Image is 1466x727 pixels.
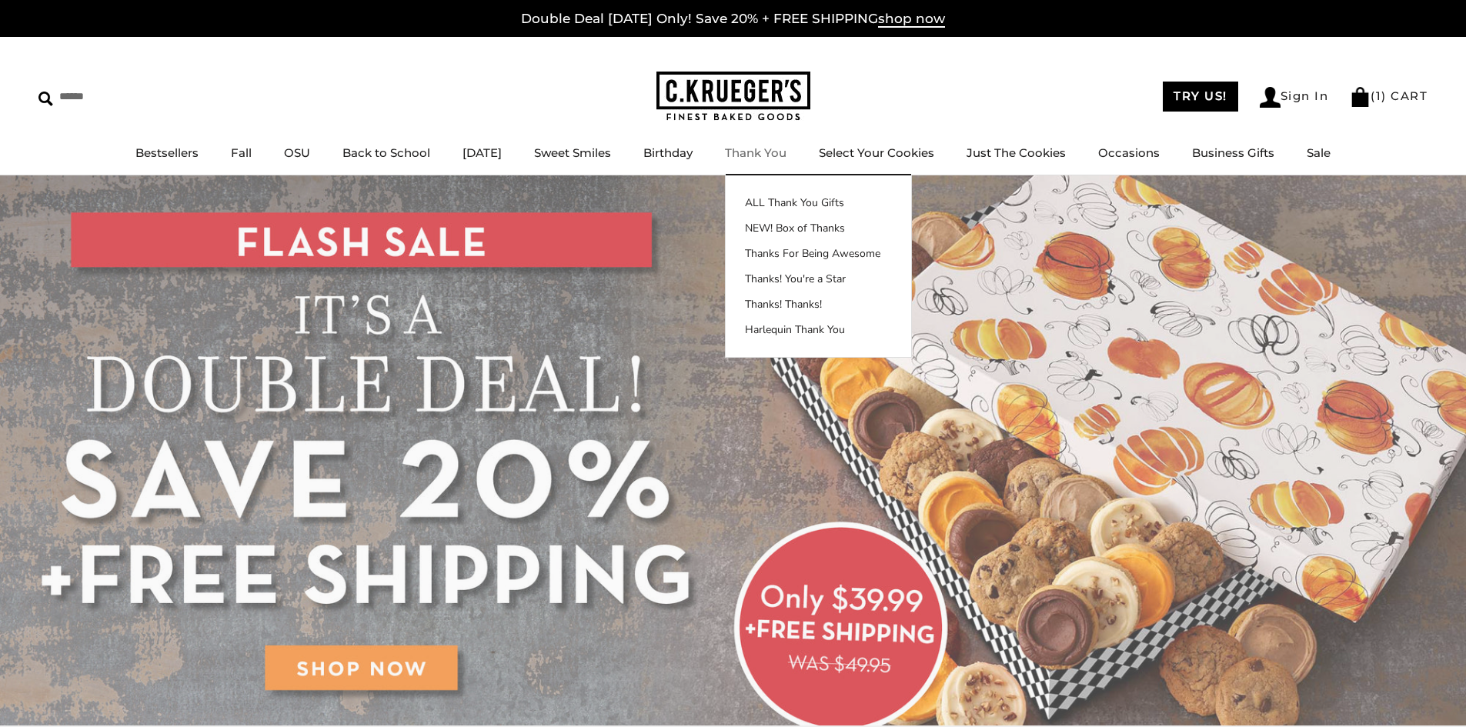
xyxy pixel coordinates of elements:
a: Thanks For Being Awesome [726,245,911,262]
a: Business Gifts [1192,145,1274,160]
a: Select Your Cookies [819,145,934,160]
a: Harlequin Thank You [726,322,911,338]
a: Sweet Smiles [534,145,611,160]
img: Account [1260,87,1281,108]
a: Occasions [1098,145,1160,160]
a: Back to School [342,145,430,160]
a: Sale [1307,145,1331,160]
a: Sign In [1260,87,1329,108]
a: Thank You [725,145,786,160]
a: Fall [231,145,252,160]
a: (1) CART [1350,88,1428,103]
img: Bag [1350,87,1371,107]
a: Thanks! Thanks! [726,296,911,312]
a: Birthday [643,145,693,160]
a: Bestsellers [135,145,199,160]
a: [DATE] [463,145,502,160]
span: shop now [878,11,945,28]
a: Double Deal [DATE] Only! Save 20% + FREE SHIPPINGshop now [521,11,945,28]
img: Search [38,92,53,106]
input: Search [38,85,222,108]
a: OSU [284,145,310,160]
img: C.KRUEGER'S [656,72,810,122]
a: ALL Thank You Gifts [726,195,911,211]
a: TRY US! [1163,82,1238,112]
a: Thanks! You're a Star [726,271,911,287]
a: NEW! Box of Thanks [726,220,911,236]
span: 1 [1376,88,1382,103]
a: Just The Cookies [967,145,1066,160]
